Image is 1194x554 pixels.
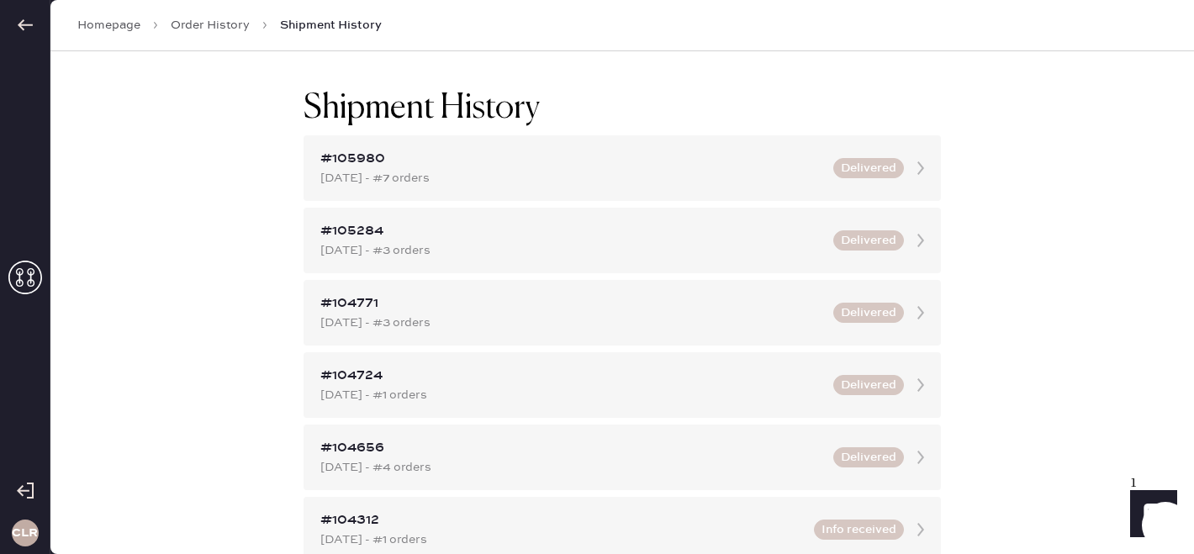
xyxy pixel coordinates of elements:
div: #105980 [320,149,823,169]
div: #105284 [320,221,823,241]
div: Customer information [54,167,1132,187]
button: Delivered [833,230,904,251]
iframe: To enrich screen reader interactions, please activate Accessibility in Grammarly extension settings [1114,478,1186,551]
div: [DATE] - #3 orders [320,314,823,332]
div: Packing list [54,102,1132,122]
div: #104724 [320,366,823,386]
button: Delivered [833,158,904,178]
div: #104312 [320,510,804,530]
h1: Shipment History [304,88,540,129]
th: ID [54,273,151,295]
div: [DATE] - #4 orders [320,458,823,477]
td: Basic Sleeved Dress - Reformation - Maven Dress Fior Di Latte - Size: 10 [151,295,1070,317]
div: #104656 [320,438,823,458]
div: [DATE] - #3 orders [320,241,823,260]
span: Shipment History [280,17,382,34]
div: Order # 82119 [54,122,1132,142]
th: QTY [1070,273,1132,295]
div: [DATE] - #1 orders [320,386,823,404]
button: Delivered [833,375,904,395]
td: 1 [1070,295,1132,317]
div: # 88820 [PERSON_NAME] [PERSON_NAME] [EMAIL_ADDRESS][DOMAIN_NAME] [54,187,1132,248]
h3: CLR [12,527,38,539]
div: [DATE] - #1 orders [320,530,804,549]
button: Delivered [833,447,904,467]
div: [DATE] - #7 orders [320,169,823,187]
a: Order History [171,17,250,34]
button: Delivered [833,303,904,323]
th: Description [151,273,1070,295]
button: Info received [814,520,904,540]
td: 928821 [54,295,151,317]
a: Homepage [77,17,140,34]
div: #104771 [320,293,823,314]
